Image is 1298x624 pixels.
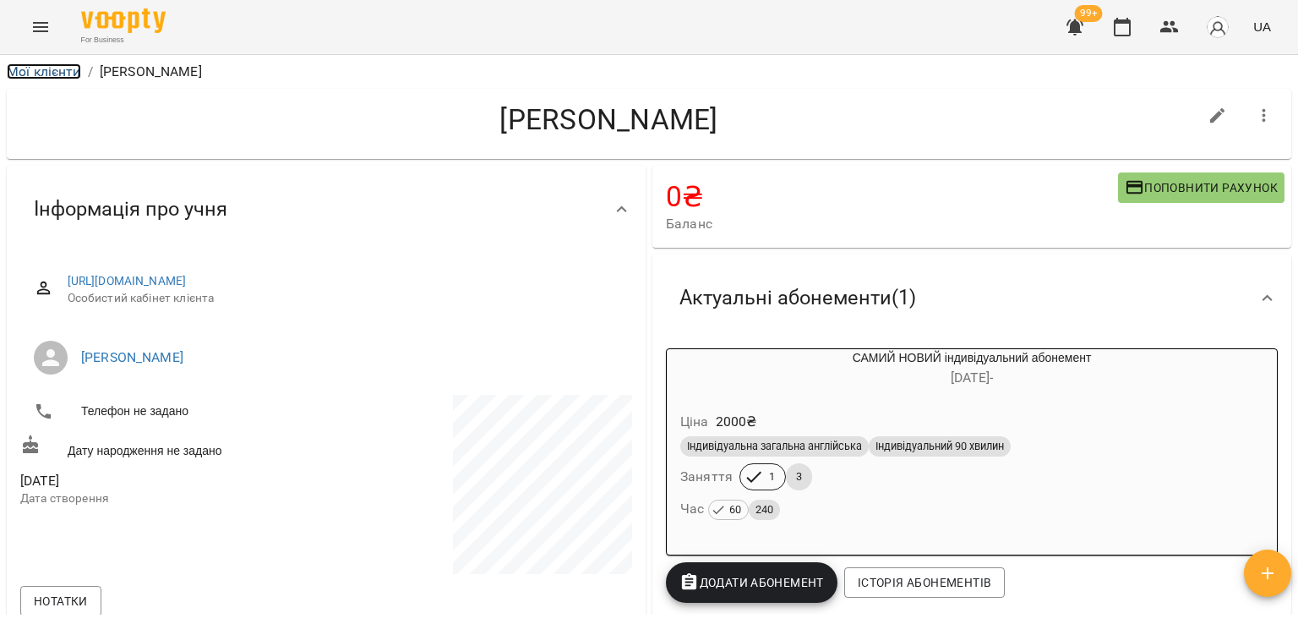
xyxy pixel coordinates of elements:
span: Нотатки [34,591,88,611]
span: Поповнити рахунок [1125,178,1278,198]
p: Дата створення [20,490,323,507]
h4: 0 ₴ [666,179,1118,214]
button: Історія абонементів [844,567,1005,598]
p: 2000 ₴ [716,412,757,432]
span: Індивідуальний 90 хвилин [869,439,1011,454]
button: Поповнити рахунок [1118,172,1284,203]
span: For Business [81,35,166,46]
div: Інформація про учня [7,166,646,253]
p: [PERSON_NAME] [100,62,202,82]
button: UA [1246,11,1278,42]
h6: Ціна [680,410,709,434]
nav: breadcrumb [7,62,1291,82]
div: САМИЙ НОВИЙ індивідуальний абонемент [667,349,1277,390]
h6: Час [680,497,780,521]
span: Інформація про учня [34,196,227,222]
span: [DATE] - [951,369,993,386]
li: / [88,62,93,82]
span: 99+ [1075,5,1103,22]
span: Додати Абонемент [679,572,824,593]
span: Актуальні абонементи ( 1 ) [679,285,916,311]
span: [DATE] [20,471,323,491]
span: Індивідуальна загальна англійська [680,439,869,454]
img: Voopty Logo [81,8,166,33]
a: [URL][DOMAIN_NAME] [68,274,187,287]
span: Історія абонементів [858,572,991,593]
span: Баланс [666,214,1118,234]
li: Телефон не задано [20,395,323,429]
button: Додати Абонемент [666,562,837,603]
img: avatar_s.png [1206,15,1230,39]
span: 60 [723,501,748,519]
span: Особистий кабінет клієнта [68,290,619,307]
div: Дату народження не задано [17,431,326,463]
a: [PERSON_NAME] [81,349,183,365]
span: 1 [759,469,785,484]
span: 240 [749,501,780,519]
button: Menu [20,7,61,47]
div: Актуальні абонементи(1) [652,255,1291,342]
button: Нотатки [20,586,101,616]
h6: Заняття [680,465,733,489]
button: САМИЙ НОВИЙ індивідуальний абонемент[DATE]- Ціна2000₴Індивідуальна загальна англійськаІндивідуаль... [667,349,1277,541]
span: 3 [786,469,812,484]
span: UA [1253,18,1271,36]
h4: [PERSON_NAME] [20,102,1197,137]
a: Мої клієнти [7,63,81,79]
